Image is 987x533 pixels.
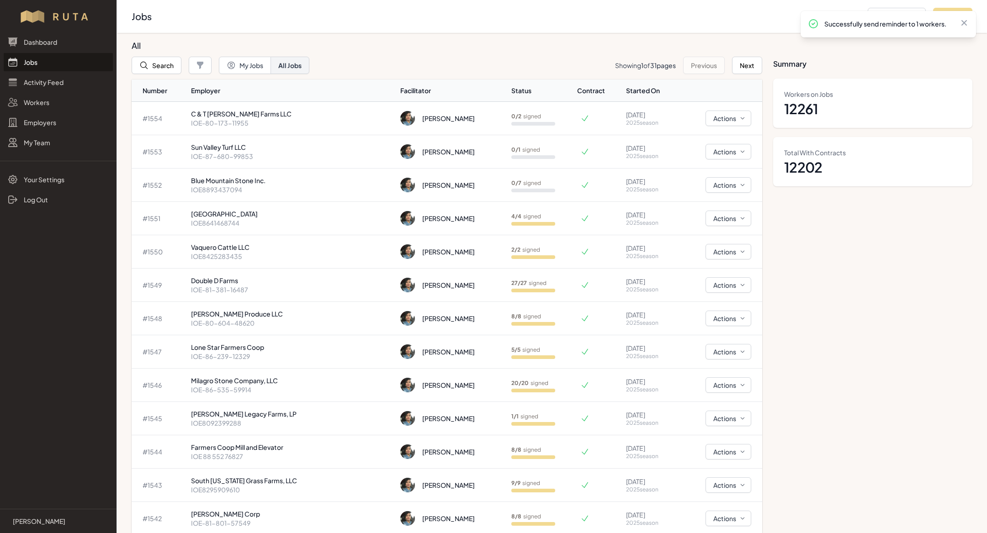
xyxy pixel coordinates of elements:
[132,469,187,502] td: # 1543
[626,219,674,227] p: 2025 season
[511,280,547,287] p: signed
[706,377,751,393] button: Actions
[683,57,725,74] button: Previous
[4,73,113,91] a: Activity Feed
[422,380,475,390] div: [PERSON_NAME]
[422,514,475,523] div: [PERSON_NAME]
[4,133,113,152] a: My Team
[132,169,187,202] td: # 1552
[132,269,187,302] td: # 1549
[191,376,393,385] p: Milagro Stone Company, LLC
[191,152,393,161] p: IOE-87-680-99853
[511,313,521,320] b: 8 / 8
[706,144,751,159] button: Actions
[626,443,674,453] p: [DATE]
[191,452,393,461] p: IOE 88 552 76827
[511,413,538,420] p: signed
[706,477,751,493] button: Actions
[773,40,972,69] h3: Summary
[132,335,187,369] td: # 1547
[626,286,674,293] p: 2025 season
[868,8,926,25] button: Add Employer
[511,480,520,486] b: 9 / 9
[511,346,520,353] b: 5 / 5
[191,109,393,118] p: C & T [PERSON_NAME] Farms LLC
[626,119,674,127] p: 2025 season
[422,480,475,490] div: [PERSON_NAME]
[508,79,577,102] th: Status
[626,186,674,193] p: 2025 season
[511,446,541,454] p: signed
[132,135,187,169] td: # 1553
[626,477,674,486] p: [DATE]
[191,285,393,294] p: IOE-81-381-16487
[132,402,187,435] td: # 1545
[650,61,676,69] span: 31 pages
[626,153,674,160] p: 2025 season
[191,409,393,418] p: [PERSON_NAME] Legacy Farms, LP
[4,113,113,132] a: Employers
[511,246,540,253] p: signed
[422,447,475,456] div: [PERSON_NAME]
[422,214,475,223] div: [PERSON_NAME]
[784,159,961,175] dd: 12202
[641,61,643,69] span: 1
[511,213,521,220] b: 4 / 4
[706,111,751,126] button: Actions
[191,218,393,227] p: IOE8641468744
[511,380,548,387] p: signed
[191,352,393,361] p: IOE-86-239-12329
[626,410,674,419] p: [DATE]
[191,443,393,452] p: Farmers Coop Mill and Elevator
[706,444,751,459] button: Actions
[511,113,521,120] b: 0 / 2
[626,343,674,353] p: [DATE]
[626,519,674,527] p: 2025 season
[511,213,541,220] p: signed
[271,57,309,74] button: All Jobs
[191,118,393,127] p: IOE-80-173-11955
[191,176,393,185] p: Blue Mountain Stone Inc.
[626,110,674,119] p: [DATE]
[511,346,540,354] p: signed
[511,513,541,520] p: signed
[132,435,187,469] td: # 1544
[132,202,187,235] td: # 1551
[191,518,393,528] p: IOE-81-801-57549
[422,114,475,123] div: [PERSON_NAME]
[191,276,393,285] p: Double D Farms
[511,179,541,187] p: signed
[626,386,674,393] p: 2025 season
[824,19,952,28] p: Successfully send reminder to 1 workers.
[19,9,97,24] img: Workflow
[706,311,751,326] button: Actions
[187,79,397,102] th: Employer
[626,319,674,327] p: 2025 season
[784,90,961,99] dt: Workers on Jobs
[784,148,961,157] dt: Total With Contracts
[511,179,521,186] b: 0 / 7
[7,517,109,526] a: [PERSON_NAME]
[132,235,187,269] td: # 1550
[511,280,527,286] b: 27 / 27
[191,252,393,261] p: IOE8425283435
[626,510,674,519] p: [DATE]
[511,246,520,253] b: 2 / 2
[191,343,393,352] p: Lone Star Farmers Coop
[626,486,674,493] p: 2025 season
[706,344,751,359] button: Actions
[191,209,393,218] p: [GEOGRAPHIC_DATA]
[706,511,751,526] button: Actions
[191,476,393,485] p: South [US_STATE] Grass Farms, LLC
[4,53,113,71] a: Jobs
[422,180,475,190] div: [PERSON_NAME]
[626,277,674,286] p: [DATE]
[191,185,393,194] p: IOE8893437094
[422,414,475,423] div: [PERSON_NAME]
[132,369,187,402] td: # 1546
[622,79,678,102] th: Started On
[422,314,475,323] div: [PERSON_NAME]
[626,243,674,253] p: [DATE]
[706,277,751,293] button: Actions
[132,57,181,74] button: Search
